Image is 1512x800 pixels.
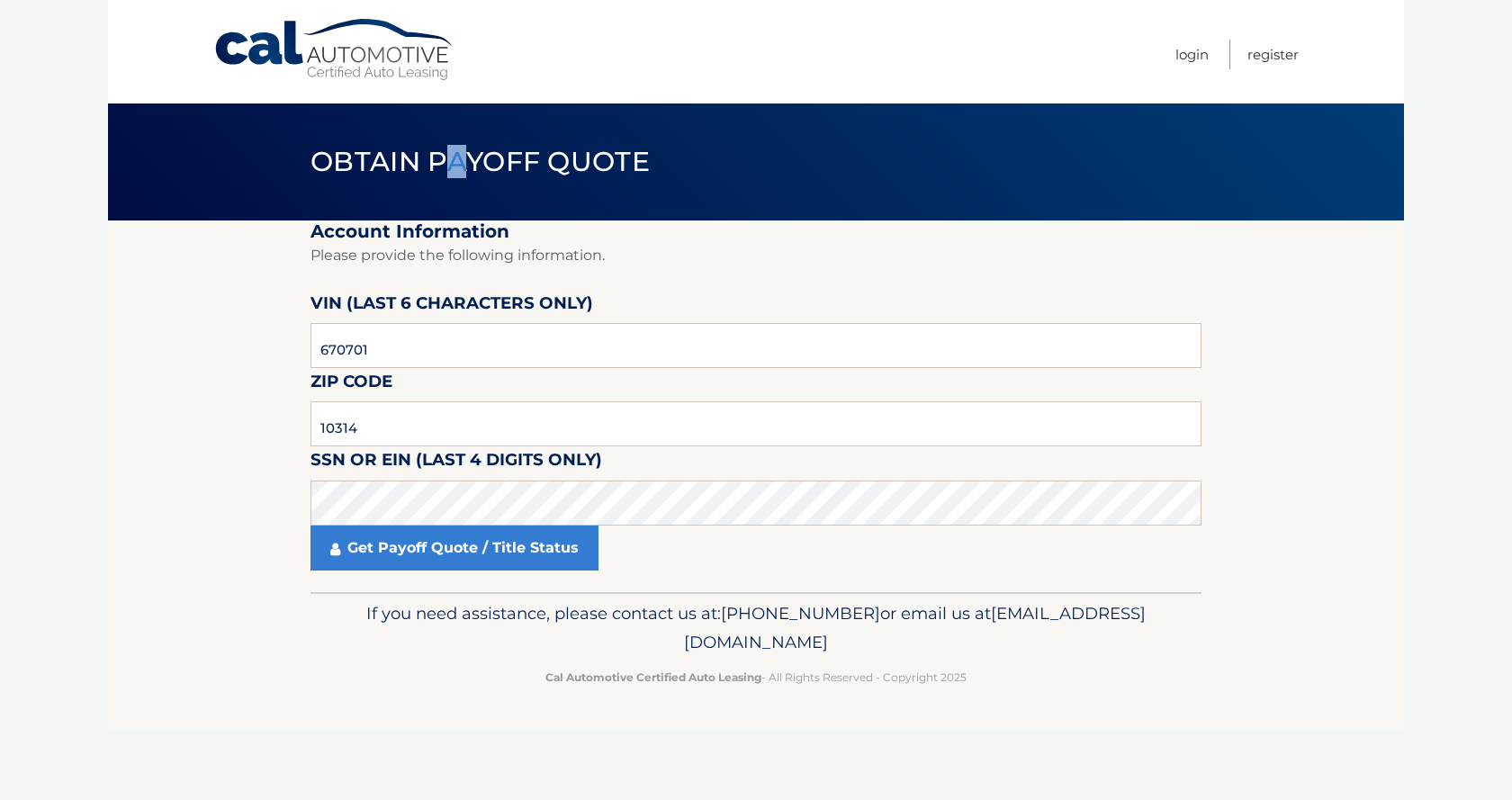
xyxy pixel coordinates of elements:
p: If you need assistance, please contact us at: or email us at [322,599,1190,657]
label: SSN or EIN (last 4 digits only) [310,446,602,480]
span: [PHONE_NUMBER] [721,603,880,624]
p: Please provide the following information. [310,243,1201,268]
h2: Account Information [310,220,1201,243]
span: Obtain Payoff Quote [310,145,650,178]
a: Get Payoff Quote / Title Status [310,526,598,571]
label: VIN (last 6 characters only) [310,290,593,323]
strong: Cal Automotive Certified Auto Leasing [545,670,761,684]
a: Login [1175,40,1209,69]
a: Cal Automotive [213,18,456,82]
a: Register [1247,40,1299,69]
p: - All Rights Reserved - Copyright 2025 [322,668,1190,687]
label: Zip Code [310,368,392,401]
